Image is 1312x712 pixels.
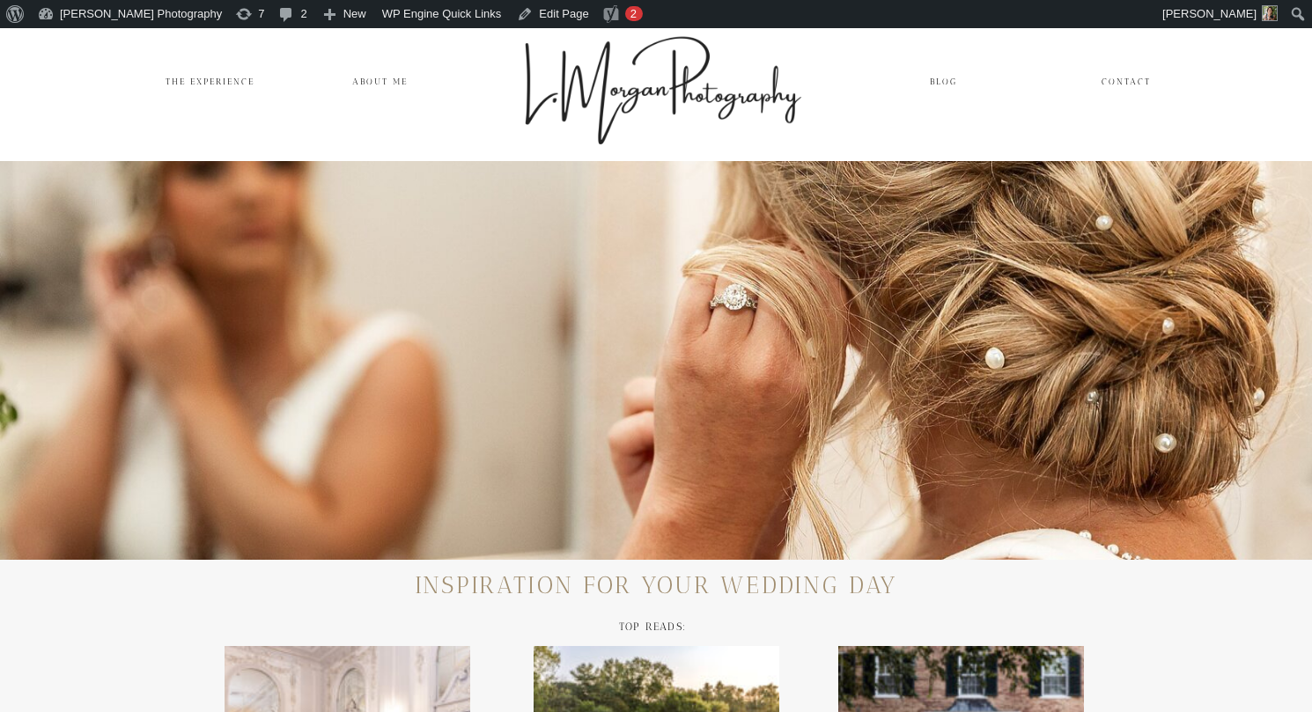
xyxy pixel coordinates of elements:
h2: TOP READS: [556,621,748,638]
span: [PERSON_NAME] [1162,7,1257,20]
a: Contact [1094,74,1151,90]
span: 2 [630,7,637,20]
a: Blog [910,74,977,90]
a: ABOUT me [352,74,415,90]
h2: inspiration for your wedding day [391,574,921,604]
a: The Experience [166,74,260,90]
